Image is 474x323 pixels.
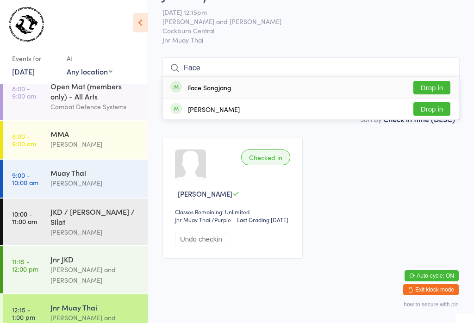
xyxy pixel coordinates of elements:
div: [PERSON_NAME] [50,227,140,237]
time: 9:00 - 10:00 am [12,171,38,186]
a: [DATE] [12,66,35,76]
a: 8:00 -9:00 amOpen Mat (members only) - All ArtsCombat Defence Systems [3,73,148,120]
time: 11:15 - 12:00 pm [12,258,38,273]
button: Exit kiosk mode [403,284,459,295]
div: Events for [12,51,57,66]
input: Search [162,57,460,79]
button: how to secure with pin [404,301,459,308]
div: Checked in [241,149,290,165]
span: [DATE] 12:15pm [162,7,445,17]
div: [PERSON_NAME] [188,106,240,113]
div: Face Songjang [188,84,231,91]
div: [PERSON_NAME] [50,139,140,149]
button: Undo checkin [175,232,227,246]
div: MMA [50,129,140,139]
img: Combat Defence Systems [9,7,44,42]
span: [PERSON_NAME] [178,189,232,199]
span: Jnr Muay Thai [162,35,460,44]
div: Muay Thai [50,168,140,178]
div: [PERSON_NAME] and [PERSON_NAME] [50,264,140,286]
time: 8:00 - 9:00 am [12,85,36,99]
div: At [67,51,112,66]
time: 10:00 - 11:00 am [12,210,37,225]
div: Jnr Muay Thai [175,216,210,224]
div: Combat Defence Systems [50,101,140,112]
div: Open Mat (members only) - All Arts [50,81,140,101]
button: Drop in [413,81,450,94]
div: JKD / [PERSON_NAME] / Silat [50,206,140,227]
button: Drop in [413,102,450,116]
time: 8:00 - 9:00 am [12,132,36,147]
a: 11:15 -12:00 pmJnr JKD[PERSON_NAME] and [PERSON_NAME] [3,246,148,293]
a: 9:00 -10:00 amMuay Thai[PERSON_NAME] [3,160,148,198]
span: Cockburn Central [162,26,445,35]
div: Any location [67,66,112,76]
span: / Purple – Last Grading [DATE] [212,216,288,224]
div: Jnr Muay Thai [50,302,140,312]
span: [PERSON_NAME] and [PERSON_NAME] [162,17,445,26]
button: Auto-cycle: ON [405,270,459,281]
time: 12:15 - 1:00 pm [12,306,35,321]
a: 8:00 -9:00 amMMA[PERSON_NAME] [3,121,148,159]
div: [PERSON_NAME] [50,178,140,188]
div: Classes Remaining: Unlimited [175,208,293,216]
a: 10:00 -11:00 amJKD / [PERSON_NAME] / Silat[PERSON_NAME] [3,199,148,245]
div: Jnr JKD [50,254,140,264]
